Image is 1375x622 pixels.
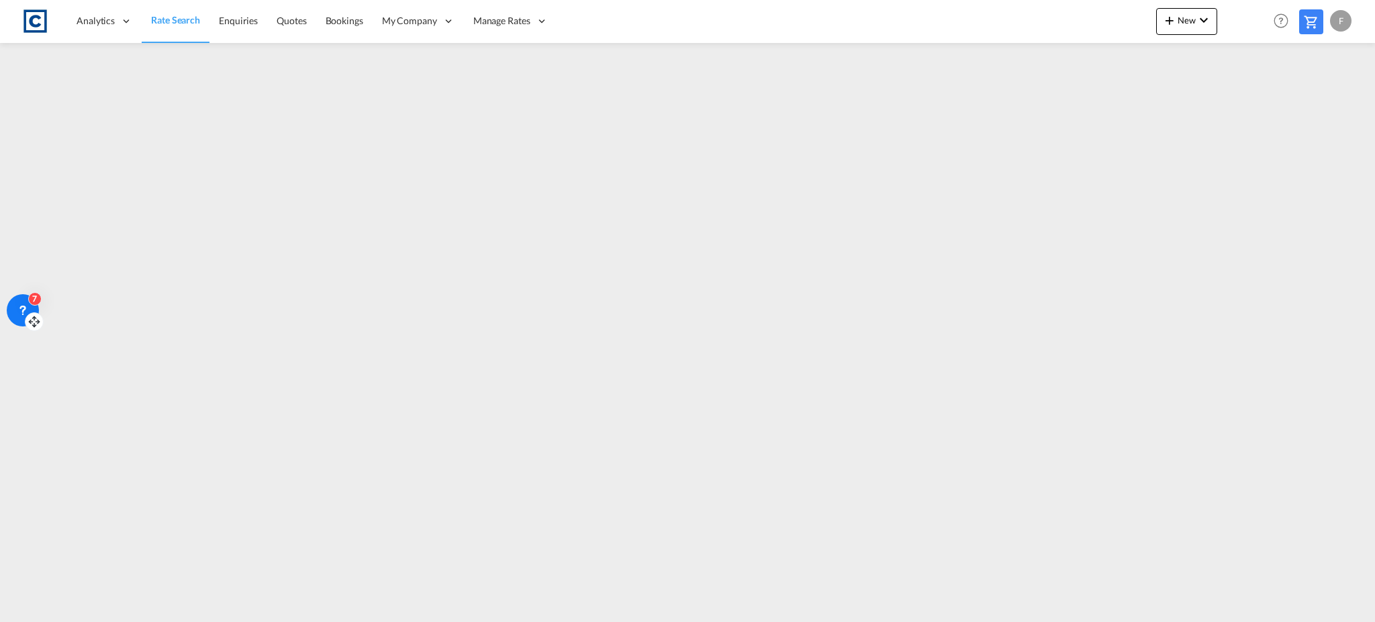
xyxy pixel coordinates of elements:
div: F [1330,10,1352,32]
span: Help [1270,9,1292,32]
span: Rate Search [151,14,200,26]
span: Analytics [77,14,115,28]
span: Quotes [277,15,306,26]
span: My Company [382,14,437,28]
button: icon-plus 400-fgNewicon-chevron-down [1156,8,1217,35]
md-icon: icon-plus 400-fg [1161,12,1178,28]
img: 1fdb9190129311efbfaf67cbb4249bed.jpeg [20,6,50,36]
md-icon: icon-chevron-down [1196,12,1212,28]
span: New [1161,15,1212,26]
span: Enquiries [219,15,258,26]
div: Help [1270,9,1299,34]
span: Bookings [326,15,363,26]
span: Manage Rates [473,14,530,28]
